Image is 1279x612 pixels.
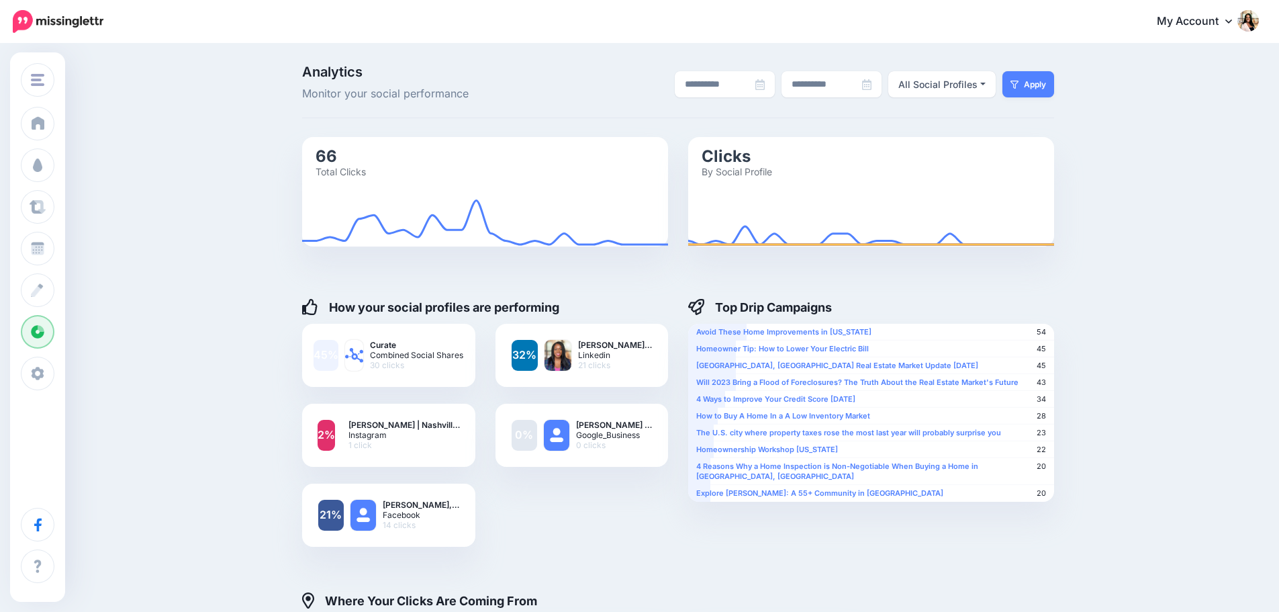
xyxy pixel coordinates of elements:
b: Homeownership Workshop [US_STATE] [696,445,838,454]
b: Avoid These Home Improvements in [US_STATE] [696,327,871,337]
span: 22 [1037,445,1046,455]
b: [PERSON_NAME],… [383,500,459,510]
a: 45% [314,340,338,371]
img: 1736603915721-54347.png [544,340,571,371]
h4: Top Drip Campaigns [688,299,832,315]
span: 43 [1037,378,1046,388]
b: The U.S. city where property taxes rose the most last year will probably surprise you [696,428,1001,437]
img: user_default_image.png [350,500,376,531]
span: Monitor your social performance [302,85,539,103]
a: 32% [512,340,538,371]
b: Explore [PERSON_NAME]: A 55+ Community in [GEOGRAPHIC_DATA] [696,488,943,498]
text: Clicks [702,146,751,165]
div: All Social Profiles [898,77,978,93]
span: Facebook [383,510,459,520]
span: Instagram [348,430,460,440]
b: 4 Ways to Improve Your Credit Score [DATE] [696,394,855,404]
img: user_default_image.png [544,420,569,451]
span: 1 click [348,440,460,450]
b: How to Buy A Home In a A Low Inventory Market [696,411,870,421]
span: Analytics [302,65,539,79]
img: menu.png [31,74,44,86]
text: 66 [316,146,337,165]
span: 14 clicks [383,520,459,530]
span: 21 clicks [578,360,652,370]
span: 20 [1037,462,1046,472]
a: 0% [512,420,537,451]
b: Curate [370,340,463,350]
span: 23 [1037,428,1046,438]
span: Linkedin [578,350,652,360]
a: 2% [318,420,335,451]
b: Homeowner Tip: How to Lower Your Electric Bill [696,344,869,353]
b: [PERSON_NAME] | Nashvill… [348,420,460,430]
b: [PERSON_NAME]… [578,340,652,350]
span: 28 [1037,411,1046,421]
h4: Where Your Clicks Are Coming From [302,593,537,609]
span: Combined Social Shares [370,350,463,360]
span: 54 [1037,327,1046,337]
span: 45 [1037,344,1046,354]
a: My Account [1143,5,1259,38]
span: 30 clicks [370,360,463,370]
a: 21% [318,500,344,531]
span: 45 [1037,361,1046,371]
button: Apply [1002,71,1054,97]
b: [PERSON_NAME] … [576,420,652,430]
span: 0 clicks [576,440,652,450]
span: 20 [1037,488,1046,498]
img: Missinglettr [13,10,103,33]
text: Total Clicks [316,165,366,177]
button: All Social Profiles [888,71,996,97]
b: [GEOGRAPHIC_DATA], [GEOGRAPHIC_DATA] Real Estate Market Update [DATE] [696,361,978,370]
span: 34 [1037,394,1046,404]
span: Google_Business [576,430,652,440]
h4: How your social profiles are performing [302,299,559,315]
b: Will 2023 Bring a Flood of Foreclosures? The Truth About the Real Estate Market's Future [696,378,1019,387]
text: By Social Profile [702,165,772,177]
b: 4 Reasons Why a Home Inspection is Non-Negotiable When Buying a Home in [GEOGRAPHIC_DATA], [GEOGR... [696,462,978,481]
